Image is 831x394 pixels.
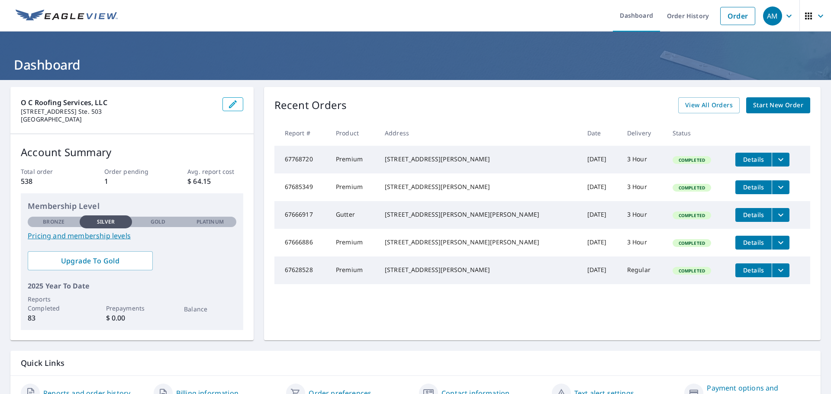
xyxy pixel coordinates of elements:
td: 67768720 [274,146,329,173]
a: View All Orders [678,97,740,113]
p: Balance [184,304,236,314]
span: Completed [673,212,710,218]
p: Gold [151,218,165,226]
td: Premium [329,173,378,201]
th: Report # [274,120,329,146]
td: Gutter [329,201,378,229]
td: [DATE] [580,229,620,256]
td: 3 Hour [620,173,666,201]
p: 1 [104,176,160,186]
p: 2025 Year To Date [28,281,236,291]
button: detailsBtn-67628528 [735,263,772,277]
td: [DATE] [580,256,620,284]
div: AM [763,6,782,26]
td: [DATE] [580,201,620,229]
p: Quick Links [21,358,810,368]
th: Date [580,120,620,146]
button: filesDropdownBtn-67685349 [772,180,789,194]
div: [STREET_ADDRESS][PERSON_NAME] [385,266,573,274]
a: Start New Order [746,97,810,113]
p: Order pending [104,167,160,176]
a: Order [720,7,755,25]
p: $ 0.00 [106,313,158,323]
span: Details [741,266,767,274]
td: 67666886 [274,229,329,256]
td: 3 Hour [620,229,666,256]
a: Upgrade To Gold [28,251,153,270]
span: Completed [673,157,710,163]
p: Silver [97,218,115,226]
td: 67685349 [274,173,329,201]
button: detailsBtn-67666886 [735,236,772,250]
button: detailsBtn-67685349 [735,180,772,194]
span: Completed [673,268,710,274]
button: filesDropdownBtn-67768720 [772,153,789,167]
span: Completed [673,240,710,246]
p: $ 64.15 [187,176,243,186]
p: Bronze [43,218,64,226]
div: [STREET_ADDRESS][PERSON_NAME] [385,155,573,163]
span: Details [741,183,767,191]
p: Platinum [196,218,224,226]
button: filesDropdownBtn-67628528 [772,263,789,277]
p: 538 [21,176,76,186]
p: 83 [28,313,80,323]
span: Details [741,155,767,163]
p: Account Summary [21,144,243,160]
a: Pricing and membership levels [28,231,236,241]
td: 3 Hour [620,146,666,173]
p: O C Roofing Services, LLC [21,97,216,108]
span: Details [741,211,767,219]
p: Reports Completed [28,295,80,313]
button: filesDropdownBtn-67666917 [772,208,789,222]
td: Premium [329,256,378,284]
th: Delivery [620,120,666,146]
span: View All Orders [685,100,733,111]
span: Start New Order [753,100,803,111]
td: [DATE] [580,146,620,173]
p: [GEOGRAPHIC_DATA] [21,115,216,123]
p: Prepayments [106,304,158,313]
div: [STREET_ADDRESS][PERSON_NAME] [385,183,573,191]
button: detailsBtn-67666917 [735,208,772,222]
td: 67666917 [274,201,329,229]
p: Recent Orders [274,97,347,113]
p: Membership Level [28,200,236,212]
th: Product [329,120,378,146]
img: EV Logo [16,10,118,22]
p: [STREET_ADDRESS] Ste. 503 [21,108,216,115]
td: Premium [329,146,378,173]
th: Address [378,120,580,146]
button: filesDropdownBtn-67666886 [772,236,789,250]
span: Completed [673,185,710,191]
p: Avg. report cost [187,167,243,176]
div: [STREET_ADDRESS][PERSON_NAME][PERSON_NAME] [385,210,573,219]
span: Upgrade To Gold [35,256,146,266]
button: detailsBtn-67768720 [735,153,772,167]
span: Details [741,238,767,247]
td: 3 Hour [620,201,666,229]
div: [STREET_ADDRESS][PERSON_NAME][PERSON_NAME] [385,238,573,247]
h1: Dashboard [10,56,821,74]
td: 67628528 [274,256,329,284]
td: Regular [620,256,666,284]
p: Total order [21,167,76,176]
td: Premium [329,229,378,256]
th: Status [666,120,729,146]
td: [DATE] [580,173,620,201]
